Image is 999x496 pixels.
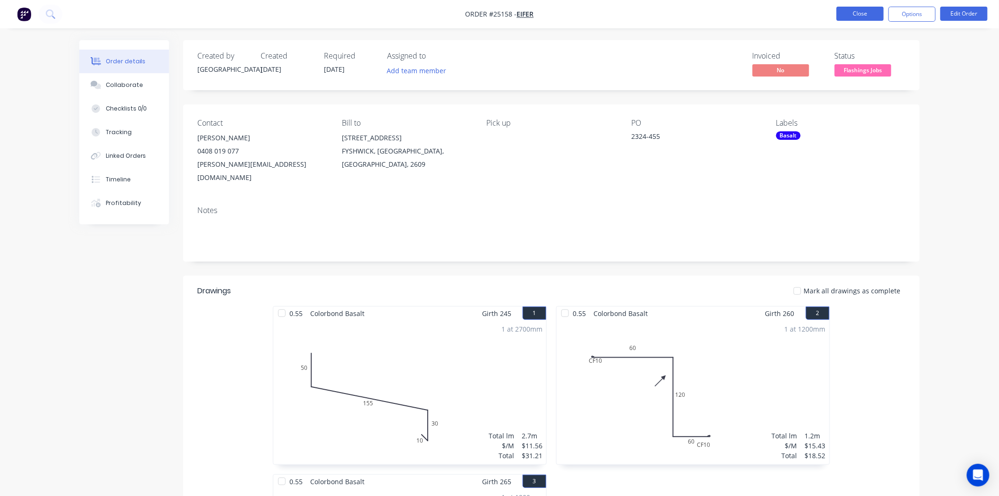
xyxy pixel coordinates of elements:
[522,431,542,441] div: 2.7m
[489,451,514,461] div: Total
[342,131,471,171] div: [STREET_ADDRESS]FYSHWICK, [GEOGRAPHIC_DATA], [GEOGRAPHIC_DATA], 2609
[106,152,146,160] div: Linked Orders
[197,64,249,74] div: [GEOGRAPHIC_DATA]
[324,51,376,60] div: Required
[79,168,169,191] button: Timeline
[197,119,327,128] div: Contact
[523,307,546,320] button: 1
[197,131,327,145] div: [PERSON_NAME]
[106,128,132,137] div: Tracking
[106,199,141,207] div: Profitability
[17,7,31,21] img: Factory
[106,104,147,113] div: Checklists 0/0
[79,50,169,73] button: Order details
[197,206,906,215] div: Notes
[482,307,511,320] span: Girth 245
[837,7,884,21] button: Close
[835,51,906,60] div: Status
[889,7,936,22] button: Options
[776,131,801,140] div: Basalt
[772,451,797,461] div: Total
[79,191,169,215] button: Profitability
[804,286,901,296] span: Mark all drawings as complete
[522,451,542,461] div: $31.21
[324,65,345,74] span: [DATE]
[557,320,830,464] div: 0CF1060120CF10601 at 1200mmTotal lm$/MTotal1.2m$15.43$18.52
[835,64,891,78] button: Flashings Jobs
[286,475,306,488] span: 0.55
[106,81,143,89] div: Collaborate
[306,307,368,320] span: Colorbond Basalt
[197,131,327,184] div: [PERSON_NAME]0408 019 077[PERSON_NAME][EMAIL_ADDRESS][DOMAIN_NAME]
[835,64,891,76] span: Flashings Jobs
[631,119,761,128] div: PO
[342,131,471,145] div: [STREET_ADDRESS]
[772,431,797,441] div: Total lm
[387,51,482,60] div: Assigned to
[106,57,146,66] div: Order details
[785,324,826,334] div: 1 at 1200mm
[806,307,830,320] button: 2
[79,97,169,120] button: Checklists 0/0
[776,119,906,128] div: Labels
[261,51,313,60] div: Created
[197,51,249,60] div: Created by
[197,158,327,184] div: [PERSON_NAME][EMAIL_ADDRESS][DOMAIN_NAME]
[569,307,590,320] span: 0.55
[765,307,795,320] span: Girth 260
[197,145,327,158] div: 0408 019 077
[306,475,368,488] span: Colorbond Basalt
[382,64,451,77] button: Add team member
[489,431,514,441] div: Total lm
[940,7,988,21] button: Edit Order
[482,475,511,488] span: Girth 265
[489,441,514,451] div: $/M
[590,307,652,320] span: Colorbond Basalt
[805,451,826,461] div: $18.52
[79,73,169,97] button: Collaborate
[387,64,451,77] button: Add team member
[261,65,281,74] span: [DATE]
[342,145,471,171] div: FYSHWICK, [GEOGRAPHIC_DATA], [GEOGRAPHIC_DATA], 2609
[772,441,797,451] div: $/M
[753,51,823,60] div: Invoiced
[522,441,542,451] div: $11.56
[805,441,826,451] div: $15.43
[967,464,990,487] div: Open Intercom Messenger
[517,10,534,19] a: EIFER
[79,120,169,144] button: Tracking
[79,144,169,168] button: Linked Orders
[106,175,131,184] div: Timeline
[501,324,542,334] div: 1 at 2700mm
[466,10,517,19] span: Order #25158 -
[197,285,231,297] div: Drawings
[273,320,546,464] div: 05015530101 at 2700mmTotal lm$/MTotal2.7m$11.56$31.21
[805,431,826,441] div: 1.2m
[523,475,546,488] button: 3
[487,119,616,128] div: Pick up
[342,119,471,128] div: Bill to
[753,64,809,76] span: No
[631,131,749,145] div: 2324-455
[286,307,306,320] span: 0.55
